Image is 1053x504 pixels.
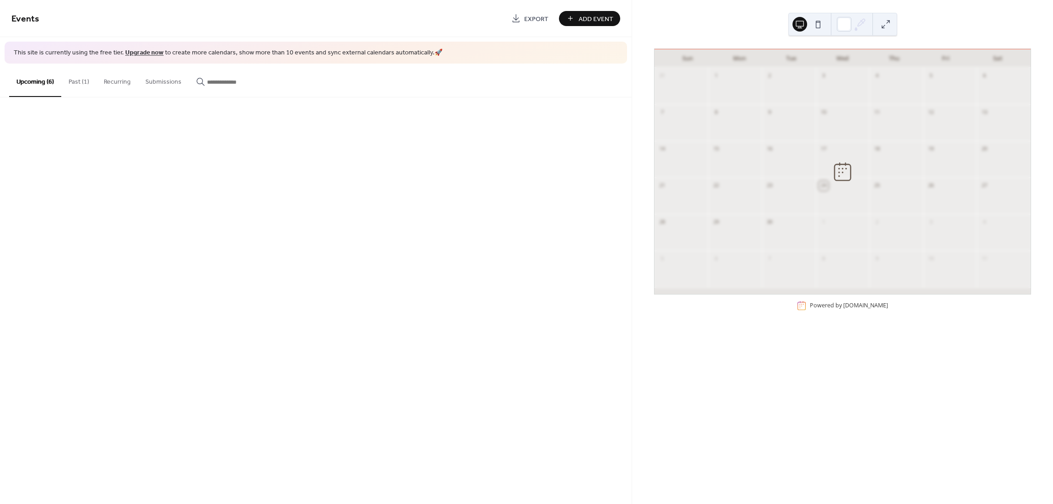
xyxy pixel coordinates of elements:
[872,144,882,154] div: 18
[819,254,829,264] div: 8
[868,49,920,68] div: Thu
[711,144,721,154] div: 15
[61,64,96,96] button: Past (1)
[765,49,817,68] div: Tue
[711,181,721,191] div: 22
[14,48,442,58] span: This site is currently using the free tier. to create more calendars, show more than 10 events an...
[657,107,667,118] div: 7
[979,254,989,264] div: 11
[819,71,829,81] div: 3
[524,14,548,24] span: Export
[843,301,888,309] a: [DOMAIN_NAME]
[765,107,775,118] div: 9
[711,71,721,81] div: 1
[138,64,189,96] button: Submissions
[579,14,613,24] span: Add Event
[926,217,936,227] div: 3
[872,254,882,264] div: 9
[872,217,882,227] div: 2
[711,254,721,264] div: 6
[972,49,1023,68] div: Sat
[711,217,721,227] div: 29
[505,11,555,26] a: Export
[979,71,989,81] div: 6
[657,181,667,191] div: 21
[979,107,989,118] div: 13
[9,64,61,97] button: Upcoming (6)
[711,107,721,118] div: 8
[817,49,868,68] div: Wed
[819,144,829,154] div: 17
[926,107,936,118] div: 12
[926,254,936,264] div: 10
[125,47,164,59] a: Upgrade now
[96,64,138,96] button: Recurring
[872,181,882,191] div: 25
[657,254,667,264] div: 5
[11,10,39,28] span: Events
[926,144,936,154] div: 19
[765,71,775,81] div: 2
[819,181,829,191] div: 24
[819,107,829,118] div: 10
[765,217,775,227] div: 30
[713,49,765,68] div: Mon
[979,144,989,154] div: 20
[657,144,667,154] div: 14
[926,71,936,81] div: 5
[559,11,620,26] button: Add Event
[657,217,667,227] div: 28
[657,71,667,81] div: 31
[926,181,936,191] div: 26
[810,301,888,309] div: Powered by
[819,217,829,227] div: 1
[872,71,882,81] div: 4
[765,254,775,264] div: 7
[765,144,775,154] div: 16
[979,217,989,227] div: 4
[920,49,972,68] div: Fri
[872,107,882,118] div: 11
[765,181,775,191] div: 23
[662,49,713,68] div: Sun
[979,181,989,191] div: 27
